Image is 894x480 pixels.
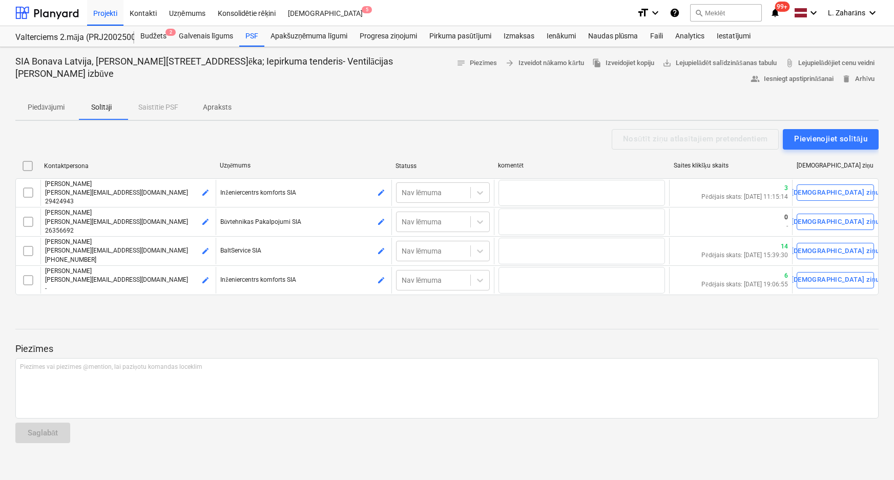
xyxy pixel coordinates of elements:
[45,247,188,254] span: [PERSON_NAME][EMAIL_ADDRESS][DOMAIN_NAME]
[662,58,672,68] span: save_alt
[362,6,372,13] span: 5
[396,162,490,170] div: Statuss
[658,55,781,71] a: Lejupielādēt salīdzināšanas tabulu
[15,32,122,43] div: Valterciems 2.māja (PRJ2002500) - 2601936
[592,57,654,69] span: Izveidojiet kopiju
[701,280,788,289] p: Pēdējais skats: [DATE] 19:06:55
[45,238,212,246] p: [PERSON_NAME]
[44,162,212,170] div: Kontaktpersona
[501,55,588,71] button: Izveidot nākamo kārtu
[201,247,210,255] span: edit
[792,274,880,286] div: [DEMOGRAPHIC_DATA] ziņu
[45,276,188,283] span: [PERSON_NAME][EMAIL_ADDRESS][DOMAIN_NAME]
[797,243,874,259] button: [DEMOGRAPHIC_DATA] ziņu
[701,184,788,193] p: 3
[89,102,114,113] p: Solītāji
[239,26,264,47] a: PSF
[377,276,385,284] span: edit
[45,284,212,293] p: -
[843,431,894,480] iframe: Chat Widget
[669,26,711,47] div: Analytics
[497,26,540,47] a: Izmaksas
[792,216,880,228] div: [DEMOGRAPHIC_DATA] ziņu
[354,26,423,47] a: Progresa ziņojumi
[377,189,385,197] span: edit
[797,162,875,170] div: [DEMOGRAPHIC_DATA] ziņu
[423,26,497,47] a: Pirkuma pasūtījumi
[165,29,176,36] span: 2
[582,26,644,47] a: Naudas plūsma
[201,218,210,226] span: edit
[456,57,497,69] span: Piezīmes
[45,189,188,196] span: [PERSON_NAME][EMAIL_ADDRESS][DOMAIN_NAME]
[220,276,387,284] p: Inženiercentrs komforts SIA
[711,26,757,47] a: Iestatījumi
[792,187,880,199] div: [DEMOGRAPHIC_DATA] ziņu
[842,73,875,85] span: Arhīvu
[701,251,788,260] p: Pēdējais skats: [DATE] 15:39:30
[28,102,65,113] p: Piedāvājumi
[838,71,879,87] button: Arhīvu
[783,129,879,150] button: Pievienojiet solītāju
[797,272,874,288] button: [DEMOGRAPHIC_DATA] ziņu
[45,267,212,276] p: [PERSON_NAME]
[134,26,173,47] div: Budžets
[794,132,867,145] div: Pievienojiet solītāju
[45,208,212,217] p: [PERSON_NAME]
[203,102,232,113] p: Apraksts
[662,57,777,69] span: Lejupielādēt salīdzināšanas tabulu
[792,245,880,257] div: [DEMOGRAPHIC_DATA] ziņu
[785,58,794,68] span: attach_file
[781,55,879,71] a: Lejupielādējiet cenu veidni
[784,213,788,222] p: 0
[45,256,212,264] p: [PHONE_NUMBER]
[452,55,502,71] button: Piezīmes
[784,222,788,231] p: -
[220,246,387,255] p: BaltService SIA
[15,55,413,80] p: SIA Bonava Latvija, [PERSON_NAME][STREET_ADDRESS]ēka; Iepirkuma tenderis- Ventilācijas [PERSON_NA...
[751,74,760,84] span: people_alt
[45,180,212,189] p: [PERSON_NAME]
[45,197,212,206] p: 29424943
[456,58,466,68] span: notes
[173,26,239,47] a: Galvenais līgums
[264,26,354,47] a: Apakšuzņēmuma līgumi
[45,226,212,235] p: 26356692
[842,74,851,84] span: delete
[701,242,788,251] p: 14
[797,214,874,230] button: [DEMOGRAPHIC_DATA] ziņu
[701,272,788,280] p: 6
[505,57,584,69] span: Izveidot nākamo kārtu
[674,162,788,170] div: Saites klikšķu skaits
[134,26,173,47] a: Budžets2
[201,189,210,197] span: edit
[701,193,788,201] p: Pēdējais skats: [DATE] 11:15:14
[15,343,879,355] p: Piezīmes
[498,162,666,170] div: komentēt
[644,26,669,47] a: Faili
[377,247,385,255] span: edit
[588,55,658,71] button: Izveidojiet kopiju
[592,58,601,68] span: file_copy
[797,184,874,201] button: [DEMOGRAPHIC_DATA] ziņu
[377,218,385,226] span: edit
[220,162,387,170] div: Uzņēmums
[220,218,387,226] p: Būvtehnikas Pakalpojumi SIA
[540,26,582,47] a: Ienākumi
[746,71,838,87] button: Iesniegt apstiprināšanai
[45,218,188,225] span: [PERSON_NAME][EMAIL_ADDRESS][DOMAIN_NAME]
[505,58,514,68] span: arrow_forward
[751,73,834,85] span: Iesniegt apstiprināšanai
[201,276,210,284] span: edit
